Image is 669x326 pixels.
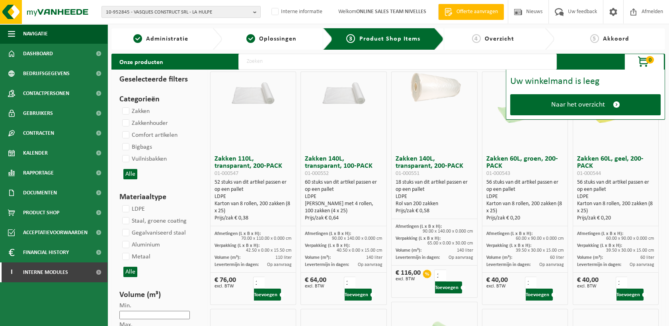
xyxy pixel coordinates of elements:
span: Verpakking (L x B x H): [396,236,441,241]
div: Prijs/zak € 0,20 [577,215,654,222]
span: 140 liter [366,255,382,260]
div: LDPE [486,193,564,200]
div: Prijs/zak € 0,38 [215,215,292,222]
h3: Zakken 140L, transparant, 100-PACK [305,155,382,177]
span: Op aanvraag [267,262,292,267]
span: Rapportage [23,163,54,183]
span: Navigatie [23,24,48,44]
span: 10-952845 - VASQUES CONSTRUCT SRL - LA HULPE [106,6,250,18]
button: Toevoegen [616,289,644,301]
div: LDPE [215,193,292,200]
span: 90.00 x 140.00 x 0.000 cm [332,236,382,241]
a: 4Overzicht [448,34,538,44]
div: LDPE [577,193,654,200]
label: Zakkenhouder [121,117,168,129]
button: Toevoegen [526,289,553,301]
span: 110 liter [275,255,292,260]
label: Interne informatie [270,6,322,18]
div: 60 stuks van dit artikel passen er op een pallet [305,179,382,222]
img: 01-000547 [219,72,287,106]
span: Levertermijn in dagen: [577,262,621,267]
span: Dashboard [23,44,53,64]
h3: Zakken 60L, groen, 200-PACK [486,155,564,177]
span: 39.50 x 30.00 x 15.00 cm [515,248,564,253]
div: € 40,00 [486,277,508,289]
div: Prijs/zak € 0,58 [396,208,473,215]
button: 0 [624,54,664,70]
span: 2 [246,34,255,43]
span: 90.00 x 140.00 x 0.000 cm [423,229,473,234]
span: Offerte aanvragen [454,8,500,16]
span: 4 [472,34,481,43]
a: Naar het overzicht [510,94,661,115]
button: Alle [123,267,137,277]
span: excl. BTW [396,277,421,281]
span: Afmetingen (L x B x H): [215,231,261,236]
div: € 64,00 [305,277,326,289]
div: [PERSON_NAME] met 4 rollen, 100 zakken (4 x 25) [305,200,382,215]
label: Gegalvaniseerd staal [121,227,186,239]
img: 01-000552 [310,72,378,106]
span: Interne modules [23,262,68,282]
button: Toevoegen [435,281,462,293]
input: 1 [434,270,446,281]
span: Levertermijn in dagen: [396,255,440,260]
div: Karton van 8 rollen, 200 zakken (8 x 25) [577,200,654,215]
input: 1 [525,277,536,289]
span: Op aanvraag [449,255,473,260]
h3: Volume (m³) [119,289,196,301]
span: Oplossingen [259,36,296,42]
span: 60.00 x 90.00 x 0.000 cm [606,236,654,241]
span: I [8,262,15,282]
span: 60 liter [550,255,564,260]
a: 1Administratie [115,34,206,44]
span: Volume (m³): [215,255,240,260]
button: Toevoegen [254,289,281,301]
a: 3Product Shop Items [339,34,427,44]
h3: Geselecteerde filters [119,74,196,85]
label: Metaal [121,251,150,263]
div: 56 stuks van dit artikel passen er op een pallet [486,179,564,222]
div: € 40,00 [577,277,599,289]
span: Afmetingen (L x B x H): [396,224,442,229]
span: Op aanvraag [630,262,654,267]
span: Levertermijn in dagen: [486,262,531,267]
a: 5Akkoord [558,34,661,44]
div: Karton van 8 rollen, 200 zakken (8 x 25) [486,200,564,215]
img: 01-000543 [491,72,559,140]
span: Levertermijn in dagen: [305,262,349,267]
a: Offerte aanvragen [438,4,504,20]
span: Financial History [23,243,69,262]
input: 1 [616,277,627,289]
span: Afmetingen (L x B x H): [577,231,623,236]
span: 1 [133,34,142,43]
label: Comfort artikelen [121,129,177,141]
span: Levertermijn in dagen: [215,262,259,267]
label: Bigbags [121,141,152,153]
button: Toevoegen [345,289,372,301]
span: Verpakking (L x B x H): [486,243,531,248]
span: excl. BTW [305,284,326,289]
input: Zoeken [238,54,557,70]
span: Product Shop Items [359,36,420,42]
span: Volume (m³): [577,255,603,260]
span: Kalender [23,143,48,163]
span: Documenten [23,183,57,203]
div: 52 stuks van dit artikel passen er op een pallet [215,179,292,222]
a: 2Oplossingen [226,34,317,44]
span: 01-000547 [215,171,238,177]
span: Product Shop [23,203,59,223]
span: Afmetingen (L x B x H): [305,231,351,236]
div: Rol van 200 zakken [396,200,473,208]
input: 1 [344,277,355,289]
div: 56 stuks van dit artikel passen er op een pallet [577,179,654,222]
span: 65.00 x 0.00 x 30.00 cm [427,241,473,246]
h3: Materiaaltype [119,191,196,203]
span: 5 [590,34,599,43]
span: 42.50 x 0.00 x 15.50 cm [246,248,292,253]
h3: Zakken 110L, transparant, 200-PACK [215,155,292,177]
span: Verpakking (L x B x H): [215,243,259,248]
span: 01-000543 [486,171,510,177]
span: 40.50 x 0.00 x 15.00 cm [337,248,382,253]
div: € 116,00 [396,270,421,281]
